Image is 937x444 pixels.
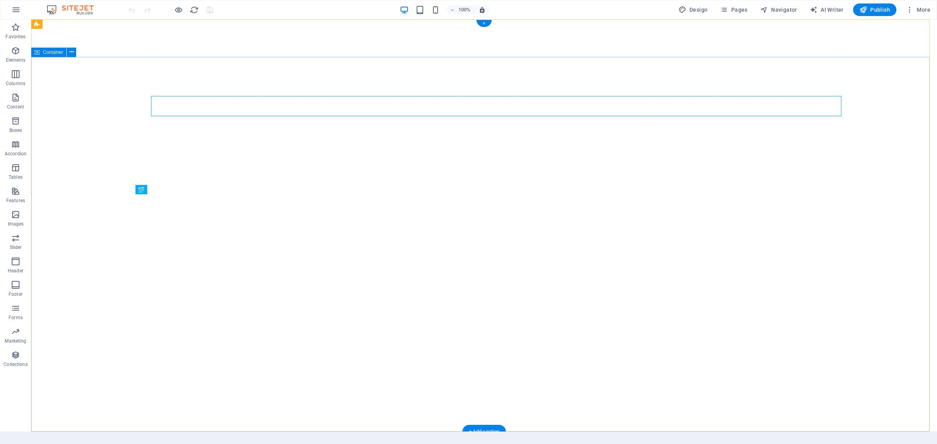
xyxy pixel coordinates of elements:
div: + Add section [463,425,506,438]
div: Design (Ctrl+Alt+Y) [675,4,711,16]
p: Collections [4,361,27,368]
span: Pages [720,6,747,14]
p: Features [6,197,25,204]
span: Navigator [760,6,797,14]
button: AI Writer [807,4,847,16]
p: Images [8,221,24,227]
button: Click here to leave preview mode and continue editing [174,5,183,14]
button: Publish [853,4,896,16]
span: AI Writer [810,6,844,14]
p: Favorites [5,34,25,40]
p: Forms [9,314,23,321]
button: Design [675,4,711,16]
span: More [906,6,930,14]
i: On resize automatically adjust zoom level to fit chosen device. [479,6,486,13]
p: Content [7,104,24,110]
span: Publish [859,6,890,14]
button: 100% [447,5,474,14]
div: + [476,20,492,27]
button: Pages [717,4,750,16]
img: Editor Logo [45,5,103,14]
p: Header [8,268,23,274]
p: Slider [10,244,22,250]
span: Design [679,6,708,14]
p: Footer [9,291,23,297]
p: Elements [6,57,26,63]
p: Accordion [5,151,27,157]
p: Marketing [5,338,26,344]
p: Columns [6,80,25,87]
span: Container [43,50,63,55]
p: Tables [9,174,23,180]
button: Navigator [757,4,800,16]
h6: 100% [458,5,471,14]
button: More [903,4,933,16]
i: Reload page [190,5,199,14]
button: reload [189,5,199,14]
p: Boxes [9,127,22,133]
